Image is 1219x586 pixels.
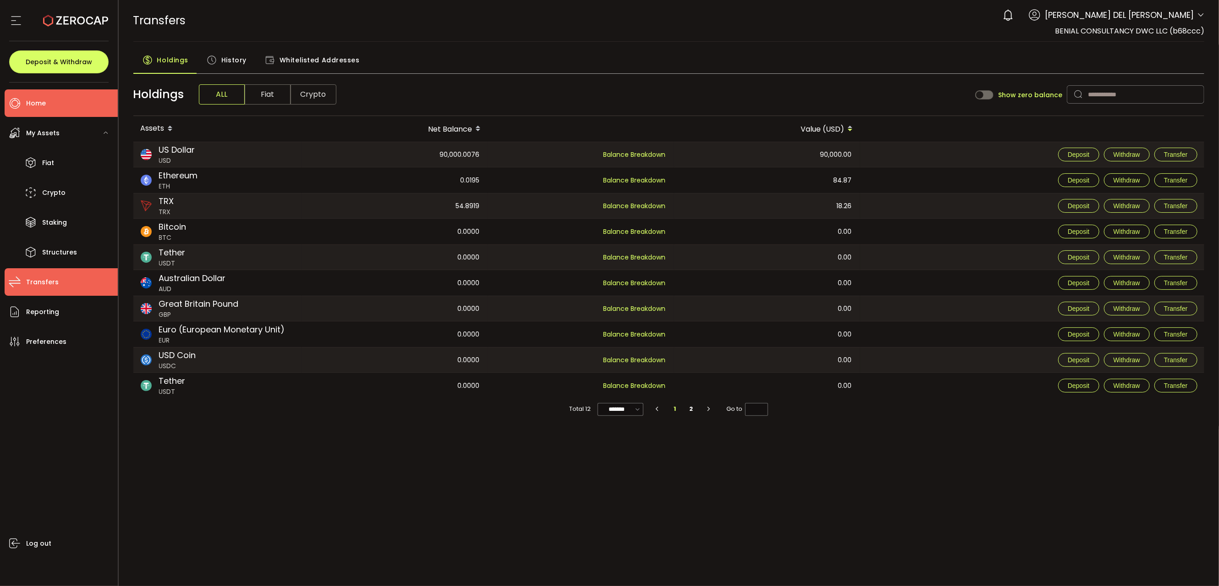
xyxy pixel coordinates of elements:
[674,219,859,244] div: 0.00
[302,270,487,296] div: 0.0000
[674,121,860,137] div: Value (USD)
[1055,26,1204,36] span: BENIAL CONSULTANCY DWC LLC (b68ccc)
[26,127,60,140] span: My Assets
[302,348,487,372] div: 0.0000
[302,296,487,321] div: 0.0000
[604,227,666,237] span: Balance Breakdown
[604,329,666,340] span: Balance Breakdown
[1164,151,1188,158] span: Transfer
[159,272,226,284] span: Australian Dollar
[159,259,186,268] span: USDT
[1068,279,1089,287] span: Deposit
[1068,177,1089,184] span: Deposit
[159,246,186,259] span: Tether
[42,246,77,259] span: Structures
[1068,202,1089,210] span: Deposit
[302,167,487,193] div: 0.0195
[1113,487,1219,586] iframe: Chat Widget
[1164,228,1188,235] span: Transfer
[1104,199,1150,213] button: Withdraw
[1104,379,1150,393] button: Withdraw
[1154,173,1197,187] button: Transfer
[604,201,666,210] span: Balance Breakdown
[302,193,487,218] div: 54.8919
[604,304,666,314] span: Balance Breakdown
[245,84,291,105] span: Fiat
[26,97,46,110] span: Home
[159,195,174,207] span: TRX
[1114,382,1140,389] span: Withdraw
[9,50,109,73] button: Deposit & Withdraw
[221,51,247,69] span: History
[291,84,336,105] span: Crypto
[1058,276,1099,290] button: Deposit
[1104,173,1150,187] button: Withdraw
[302,142,487,167] div: 90,000.0076
[141,175,152,186] img: eth_portfolio.svg
[42,156,54,170] span: Fiat
[1068,228,1089,235] span: Deposit
[302,245,487,270] div: 0.0000
[569,403,591,415] span: Total 12
[998,92,1062,98] span: Show zero balance
[159,323,285,336] span: Euro (European Monetary Unit)
[133,12,186,28] span: Transfers
[1154,302,1197,315] button: Transfer
[1045,9,1194,21] span: [PERSON_NAME] DEL [PERSON_NAME]
[604,252,666,263] span: Balance Breakdown
[1058,148,1099,161] button: Deposit
[1154,250,1197,264] button: Transfer
[141,149,152,160] img: usd_portfolio.svg
[159,284,226,294] span: AUD
[1114,254,1140,261] span: Withdraw
[604,355,666,365] span: Balance Breakdown
[1058,250,1099,264] button: Deposit
[141,303,152,314] img: gbp_portfolio.svg
[141,226,152,237] img: btc_portfolio.svg
[1154,276,1197,290] button: Transfer
[26,537,51,550] span: Log out
[159,336,285,345] span: EUR
[133,121,302,137] div: Assets
[280,51,360,69] span: Whitelisted Addresses
[1164,305,1188,312] span: Transfer
[1104,353,1150,367] button: Withdraw
[42,186,66,199] span: Crypto
[1154,148,1197,161] button: Transfer
[1058,379,1099,393] button: Deposit
[1164,279,1188,287] span: Transfer
[133,86,184,103] span: Holdings
[674,348,859,372] div: 0.00
[159,375,186,387] span: Tether
[1114,356,1140,364] span: Withdraw
[1164,177,1188,184] span: Transfer
[1058,327,1099,341] button: Deposit
[302,121,488,137] div: Net Balance
[141,380,152,391] img: usdt_portfolio.svg
[1104,148,1150,161] button: Withdraw
[1154,225,1197,238] button: Transfer
[141,277,152,288] img: aud_portfolio.svg
[159,156,195,166] span: USD
[1068,305,1089,312] span: Deposit
[683,403,699,415] li: 2
[674,193,859,218] div: 18.26
[1164,331,1188,338] span: Transfer
[141,200,152,211] img: trx_portfolio.png
[26,59,92,65] span: Deposit & Withdraw
[159,169,198,182] span: Ethereum
[159,144,195,156] span: US Dollar
[157,51,188,69] span: Holdings
[604,278,666,288] span: Balance Breakdown
[674,373,859,398] div: 0.00
[141,329,152,340] img: eur_portfolio.svg
[1154,353,1197,367] button: Transfer
[1068,382,1089,389] span: Deposit
[302,219,487,244] div: 0.0000
[1104,276,1150,290] button: Withdraw
[302,321,487,347] div: 0.0000
[604,381,666,391] span: Balance Breakdown
[1164,202,1188,210] span: Transfer
[1154,327,1197,341] button: Transfer
[159,207,174,217] span: TRX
